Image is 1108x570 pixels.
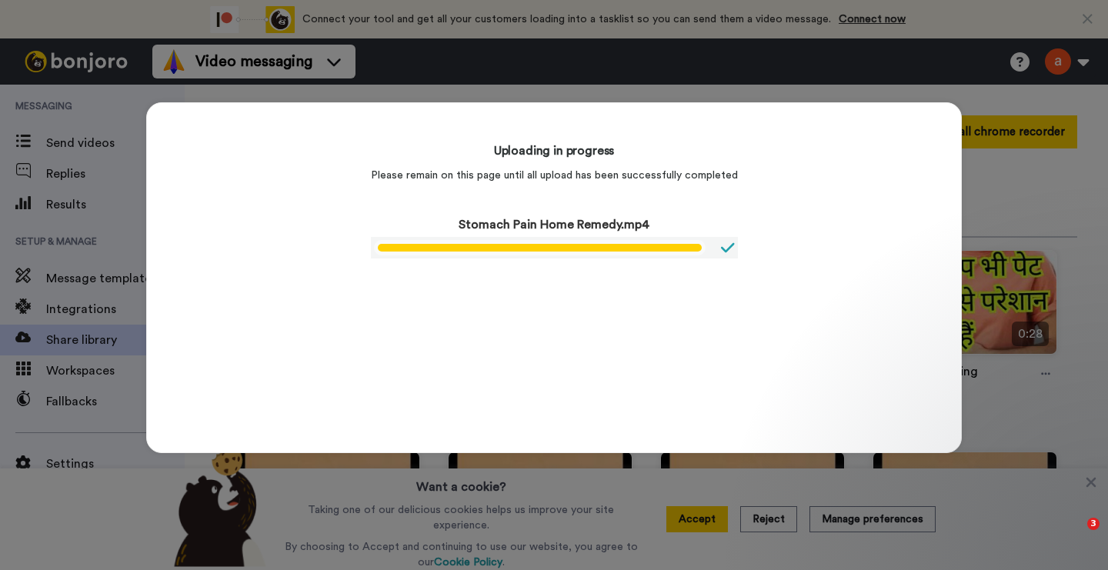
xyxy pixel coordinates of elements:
h4: Uploading in progress [494,142,615,160]
iframe: Intercom live chat [1056,518,1093,555]
span: 3 [1087,518,1100,530]
iframe: Intercom notifications message [800,421,1108,528]
p: Stomach Pain Home Remedy.mp4 [371,215,738,234]
p: Please remain on this page until all upload has been successfully completed [371,168,738,183]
